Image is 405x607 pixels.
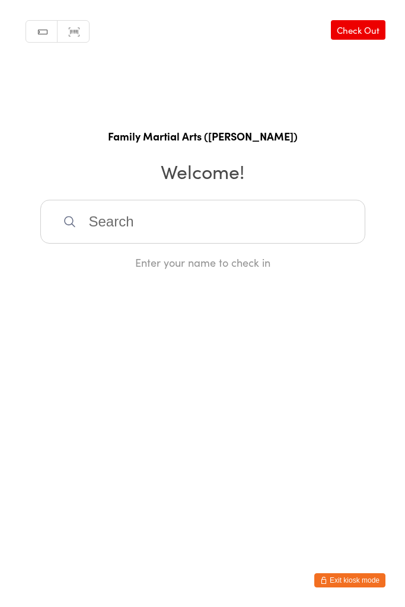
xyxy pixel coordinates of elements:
h1: Family Martial Arts ([PERSON_NAME]) [12,129,393,143]
a: Check Out [331,20,385,40]
div: Enter your name to check in [40,255,365,270]
button: Exit kiosk mode [314,573,385,587]
input: Search [40,200,365,244]
h2: Welcome! [12,158,393,184]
